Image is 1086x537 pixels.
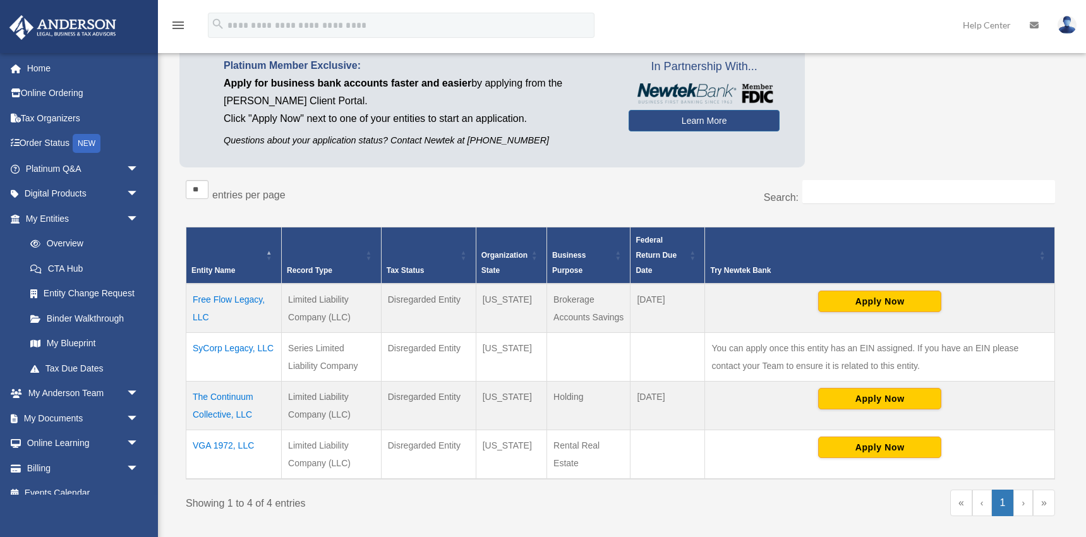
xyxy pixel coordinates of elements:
th: Try Newtek Bank : Activate to sort [705,227,1055,284]
td: [US_STATE] [476,284,546,333]
div: Showing 1 to 4 of 4 entries [186,490,611,512]
td: SyCorp Legacy, LLC [186,332,282,381]
th: Federal Return Due Date: Activate to sort [630,227,705,284]
span: Entity Name [191,266,235,275]
a: CTA Hub [18,256,152,281]
a: menu [171,22,186,33]
button: Apply Now [818,291,941,312]
td: Disregarded Entity [381,430,476,479]
span: Record Type [287,266,332,275]
a: Tax Due Dates [18,356,152,381]
label: Search: [764,192,799,203]
td: [DATE] [630,381,705,430]
i: search [211,17,225,31]
img: NewtekBankLogoSM.png [635,83,773,104]
th: Entity Name: Activate to invert sorting [186,227,282,284]
td: VGA 1972, LLC [186,430,282,479]
td: Limited Liability Company (LLC) [282,381,382,430]
td: Disregarded Entity [381,332,476,381]
a: Home [9,56,158,81]
div: NEW [73,134,100,153]
td: [DATE] [630,284,705,333]
a: My Documentsarrow_drop_down [9,406,158,431]
a: My Anderson Teamarrow_drop_down [9,381,158,406]
a: Online Learningarrow_drop_down [9,431,158,456]
a: Events Calendar [9,481,158,506]
p: Platinum Member Exclusive: [224,57,610,75]
span: Tax Status [387,266,425,275]
a: Overview [18,231,145,256]
button: Apply Now [818,437,941,458]
td: You can apply once this entity has an EIN assigned. If you have an EIN please contact your Team t... [705,332,1055,381]
span: arrow_drop_down [126,381,152,407]
td: Disregarded Entity [381,284,476,333]
img: User Pic [1058,16,1077,34]
td: The Continuum Collective, LLC [186,381,282,430]
td: Limited Liability Company (LLC) [282,284,382,333]
span: arrow_drop_down [126,206,152,232]
a: My Blueprint [18,331,152,356]
th: Tax Status: Activate to sort [381,227,476,284]
a: Online Ordering [9,81,158,106]
th: Organization State: Activate to sort [476,227,546,284]
span: Business Purpose [552,251,586,275]
td: [US_STATE] [476,381,546,430]
a: Digital Productsarrow_drop_down [9,181,158,207]
a: Platinum Q&Aarrow_drop_down [9,156,158,181]
a: Learn More [629,110,780,131]
span: arrow_drop_down [126,181,152,207]
td: Brokerage Accounts Savings [547,284,630,333]
span: Organization State [481,251,528,275]
td: Free Flow Legacy, LLC [186,284,282,333]
span: Apply for business bank accounts faster and easier [224,78,471,88]
a: Tax Organizers [9,106,158,131]
td: [US_STATE] [476,332,546,381]
span: In Partnership With... [629,57,780,77]
div: Try Newtek Bank [710,263,1035,278]
th: Record Type: Activate to sort [282,227,382,284]
a: My Entitiesarrow_drop_down [9,206,152,231]
p: by applying from the [PERSON_NAME] Client Portal. [224,75,610,110]
span: arrow_drop_down [126,156,152,182]
a: Entity Change Request [18,281,152,306]
a: Binder Walkthrough [18,306,152,331]
span: arrow_drop_down [126,456,152,481]
button: Apply Now [818,388,941,409]
td: Limited Liability Company (LLC) [282,430,382,479]
a: Billingarrow_drop_down [9,456,158,481]
span: Federal Return Due Date [636,236,677,275]
label: entries per page [212,190,286,200]
th: Business Purpose: Activate to sort [547,227,630,284]
td: [US_STATE] [476,430,546,479]
a: Order StatusNEW [9,131,158,157]
img: Anderson Advisors Platinum Portal [6,15,120,40]
p: Click "Apply Now" next to one of your entities to start an application. [224,110,610,128]
td: Holding [547,381,630,430]
a: First [950,490,972,516]
td: Series Limited Liability Company [282,332,382,381]
td: Rental Real Estate [547,430,630,479]
p: Questions about your application status? Contact Newtek at [PHONE_NUMBER] [224,133,610,148]
span: arrow_drop_down [126,431,152,457]
td: Disregarded Entity [381,381,476,430]
span: arrow_drop_down [126,406,152,431]
i: menu [171,18,186,33]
